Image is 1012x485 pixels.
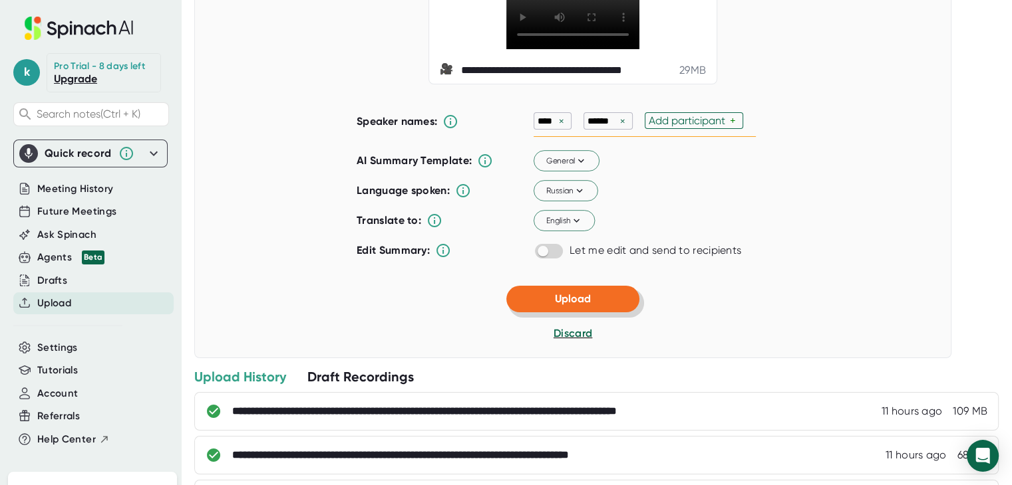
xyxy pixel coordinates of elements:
button: Agents Beta [37,250,104,265]
div: 8/11/2025, 6:14:18 PM [886,448,947,462]
span: Upload [555,292,591,305]
span: Discard [554,327,592,339]
span: English [546,215,583,227]
b: Edit Summary: [357,244,430,256]
button: Help Center [37,432,110,447]
div: 29 MB [679,64,706,77]
div: + [730,114,739,127]
button: General [534,151,599,172]
span: Search notes (Ctrl + K) [37,108,140,120]
button: Future Meetings [37,204,116,219]
div: × [617,115,629,128]
button: Drafts [37,273,67,288]
div: Open Intercom Messenger [967,440,999,472]
div: Pro Trial - 8 days left [54,60,145,72]
div: Agents [37,250,104,265]
b: AI Summary Template: [357,154,472,167]
button: Referrals [37,409,80,424]
span: k [13,59,40,86]
div: 109 MB [953,405,987,418]
button: Account [37,386,78,401]
span: Help Center [37,432,96,447]
div: 8/11/2025, 6:16:25 PM [882,405,943,418]
div: Let me edit and send to recipients [570,244,741,257]
span: General [546,155,588,167]
b: Translate to: [357,214,421,227]
span: Russian [546,185,586,197]
div: × [556,115,568,128]
div: Upload History [194,368,286,385]
button: Discard [554,326,592,341]
button: Upload [506,286,639,312]
div: Beta [82,250,104,264]
div: Quick record [45,147,112,160]
button: Settings [37,340,78,355]
button: Ask Spinach [37,227,96,242]
div: 68 MB [957,448,988,462]
span: video [440,62,456,78]
button: Upload [37,296,71,311]
b: Speaker names: [357,115,437,128]
b: Language spoken: [357,184,450,197]
button: English [534,211,595,232]
button: Russian [534,181,598,202]
button: Meeting History [37,181,113,197]
a: Upgrade [54,72,97,85]
div: Add participant [649,114,730,127]
button: Tutorials [37,363,78,378]
div: Draft Recordings [307,368,414,385]
div: Quick record [19,140,162,167]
